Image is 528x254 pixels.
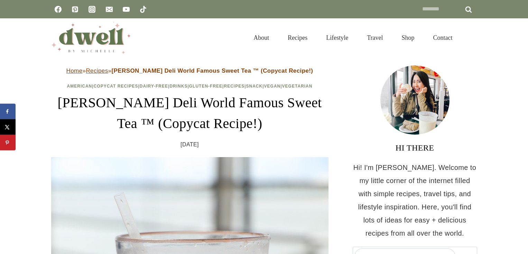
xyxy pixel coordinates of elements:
button: View Search Form [465,32,477,44]
span: | | | | | | | | [67,84,313,89]
a: TikTok [136,2,150,16]
a: Vegan [264,84,281,89]
a: American [67,84,92,89]
a: Pinterest [68,2,82,16]
a: Shop [392,26,424,50]
a: Dairy-Free [140,84,168,89]
a: Lifestyle [317,26,358,50]
a: Travel [358,26,392,50]
h1: [PERSON_NAME] Deli World Famous Sweet Tea ™ (Copycat Recipe!) [51,92,328,134]
nav: Primary Navigation [244,26,462,50]
a: Recipes [278,26,317,50]
a: Recipes [224,84,244,89]
a: Copycat Recipes [94,84,138,89]
strong: [PERSON_NAME] Deli World Famous Sweet Tea ™ (Copycat Recipe!) [111,67,313,74]
p: Hi! I'm [PERSON_NAME]. Welcome to my little corner of the internet filled with simple recipes, tr... [353,161,477,240]
a: Contact [424,26,462,50]
a: Facebook [51,2,65,16]
a: About [244,26,278,50]
a: Vegetarian [282,84,313,89]
a: Drinks [169,84,187,89]
a: Snack [246,84,263,89]
h3: HI THERE [353,142,477,154]
a: Gluten-Free [189,84,222,89]
a: Recipes [86,67,108,74]
span: » » [66,67,313,74]
time: [DATE] [180,139,199,150]
img: DWELL by michelle [51,22,131,54]
a: Home [66,67,83,74]
a: Instagram [85,2,99,16]
a: Email [102,2,116,16]
a: YouTube [119,2,133,16]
